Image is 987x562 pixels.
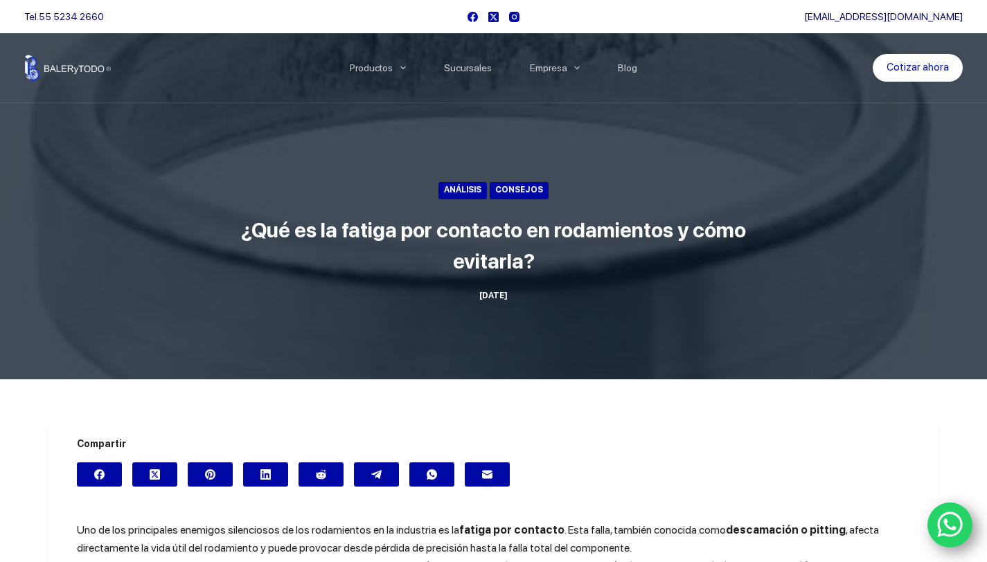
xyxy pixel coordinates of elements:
a: X (Twitter) [132,462,177,487]
h1: ¿Qué es la fatiga por contacto en rodamientos y cómo evitarla? [234,215,754,277]
a: [EMAIL_ADDRESS][DOMAIN_NAME] [804,11,963,22]
a: Análisis [438,182,487,199]
a: Instagram [509,12,519,22]
time: [DATE] [479,291,508,300]
a: Pinterest [188,462,233,487]
nav: Menu Principal [330,33,657,102]
b: descamación o pitting [726,523,846,536]
span: Uno de los principales enemigos silenciosos de los rodamientos en la industria es la [77,523,459,536]
a: X (Twitter) [488,12,499,22]
a: WhatsApp [409,462,454,487]
span: Tel. [24,11,104,22]
a: 55 5234 2660 [39,11,104,22]
span: Compartir [77,436,910,452]
a: Reddit [299,462,344,487]
a: Correo electrónico [465,462,510,487]
span: . Esta falla, también conocida como [564,523,726,536]
a: Facebook [468,12,478,22]
a: Facebook [77,462,122,487]
a: Consejos [490,182,549,199]
a: LinkedIn [243,462,288,487]
b: fatiga por contacto [459,523,564,536]
a: Cotizar ahora [873,54,963,82]
img: Balerytodo [24,55,111,81]
a: Telegram [354,462,399,487]
a: WhatsApp [927,502,973,548]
